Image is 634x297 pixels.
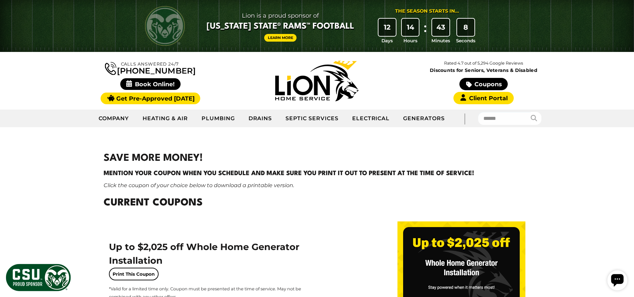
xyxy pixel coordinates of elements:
[378,19,396,36] div: 12
[459,78,507,90] a: Coupons
[109,241,300,266] span: Up to $2,025 off Whole Home Generator Installation
[120,78,181,90] span: Book Online!
[345,110,397,127] a: Electrical
[104,196,531,211] h2: Current Coupons
[3,3,23,23] div: Open chat widget
[104,182,294,188] em: Click the coupon of your choice below to download a printable version.
[5,263,72,292] img: CSU Sponsor Badge
[104,153,203,163] strong: SAVE MORE MONEY!
[145,6,185,46] img: CSU Rams logo
[453,92,513,104] a: Client Portal
[400,60,567,67] p: Rated 4.7 out of 5,294 Google Reviews
[195,110,242,127] a: Plumbing
[104,169,531,178] h4: Mention your coupon when you schedule and make sure you print it out to present at the time of se...
[105,61,196,75] a: [PHONE_NUMBER]
[432,19,449,36] div: 43
[207,21,354,32] span: [US_STATE] State® Rams™ Football
[279,110,345,127] a: Septic Services
[109,268,159,280] a: Print This Coupon
[457,19,474,36] div: 8
[275,61,358,101] img: Lion Home Service
[136,110,195,127] a: Heating & Air
[381,37,393,44] span: Days
[207,10,354,21] span: Lion is a proud sponsor of
[101,93,200,104] a: Get Pre-Approved [DATE]
[402,19,419,36] div: 14
[395,8,459,15] div: The Season Starts in...
[242,110,279,127] a: Drains
[451,110,478,127] div: |
[264,34,297,42] a: Learn More
[422,19,428,44] div: :
[92,110,136,127] a: Company
[431,37,450,44] span: Minutes
[403,37,417,44] span: Hours
[402,68,566,73] span: Discounts for Seniors, Veterans & Disabled
[456,37,475,44] span: Seconds
[396,110,451,127] a: Generators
